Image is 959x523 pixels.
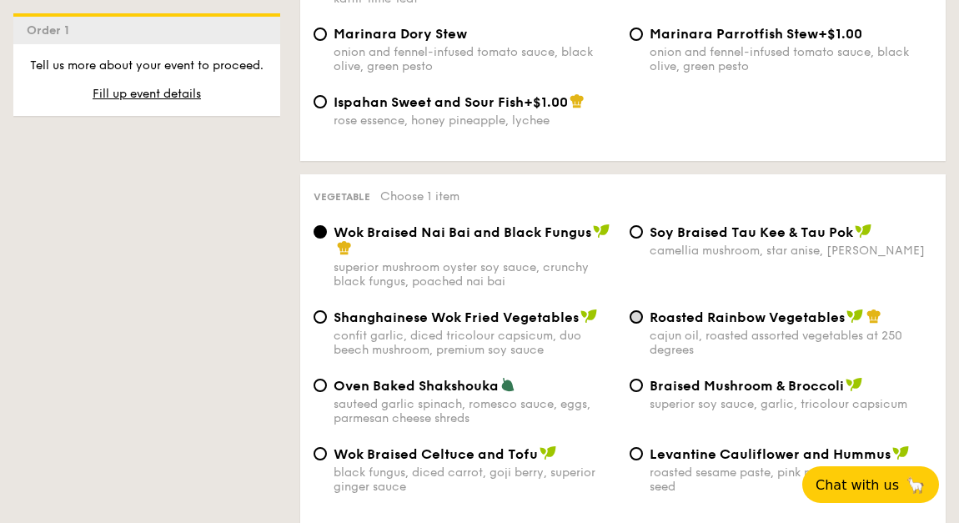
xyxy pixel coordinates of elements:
[314,379,327,392] input: Oven Baked Shakshoukasauteed garlic spinach, romesco sauce, eggs, parmesan cheese shreds
[630,379,643,392] input: Braised Mushroom & Broccolisuperior soy sauce, garlic, tricolour capsicum
[334,397,616,425] div: sauteed garlic spinach, romesco sauce, eggs, parmesan cheese shreds
[314,447,327,460] input: Wok Braised Celtuce and Tofublack fungus, diced carrot, goji berry, superior ginger sauce
[818,26,862,42] span: +$1.00
[846,309,863,324] img: icon-vegan.f8ff3823.svg
[27,58,267,74] p: Tell us more about your event to proceed.
[334,94,524,110] span: Ispahan Sweet and Sour Fish
[906,475,926,495] span: 🦙
[334,113,616,128] div: rose essence, honey pineapple, lychee
[593,224,610,239] img: icon-vegan.f8ff3823.svg
[630,310,643,324] input: Roasted Rainbow Vegetablescajun oil, roasted assorted vegetables at 250 degrees
[855,224,871,239] img: icon-vegan.f8ff3823.svg
[540,445,556,460] img: icon-vegan.f8ff3823.svg
[892,445,909,460] img: icon-vegan.f8ff3823.svg
[802,466,939,503] button: Chat with us🦙
[314,95,327,108] input: Ispahan Sweet and Sour Fish+$1.00rose essence, honey pineapple, lychee
[334,446,538,462] span: Wok Braised Celtuce and Tofu
[570,93,585,108] img: icon-chef-hat.a58ddaea.svg
[500,377,515,392] img: icon-vegetarian.fe4039eb.svg
[816,477,899,493] span: Chat with us
[334,465,616,494] div: black fungus, diced carrot, goji berry, superior ginger sauce
[334,45,616,73] div: onion and fennel-infused tomato sauce, black olive, green pesto
[630,28,643,41] input: Marinara Parrotfish Stew+$1.00onion and fennel-infused tomato sauce, black olive, green pesto
[334,378,499,394] span: Oven Baked Shakshouka
[27,23,76,38] span: Order 1
[380,189,459,204] span: Choose 1 item
[846,377,862,392] img: icon-vegan.f8ff3823.svg
[650,329,932,357] div: cajun oil, roasted assorted vegetables at 250 degrees
[650,45,932,73] div: onion and fennel-infused tomato sauce, black olive, green pesto
[314,28,327,41] input: Marinara Dory Stewonion and fennel-infused tomato sauce, black olive, green pesto
[650,309,845,325] span: Roasted Rainbow Vegetables
[334,329,616,357] div: confit garlic, diced tricolour capsicum, duo beech mushroom, premium soy sauce
[650,465,932,494] div: roasted sesame paste, pink peppercorn, fennel seed
[866,309,881,324] img: icon-chef-hat.a58ddaea.svg
[93,87,201,101] span: Fill up event details
[334,260,616,289] div: superior mushroom oyster soy sauce, crunchy black fungus, poached nai bai
[334,26,467,42] span: Marinara Dory Stew
[337,240,352,255] img: icon-chef-hat.a58ddaea.svg
[650,244,932,258] div: camellia mushroom, star anise, [PERSON_NAME]
[524,94,568,110] span: +$1.00
[334,224,591,240] span: Wok Braised Nai Bai and Black Fungus
[650,446,891,462] span: Levantine Cauliflower and Hummus
[314,191,370,203] span: Vegetable
[314,310,327,324] input: Shanghainese Wok Fried Vegetablesconfit garlic, diced tricolour capsicum, duo beech mushroom, pre...
[650,378,844,394] span: Braised Mushroom & Broccoli
[650,224,853,240] span: ⁠Soy Braised Tau Kee & Tau Pok
[580,309,597,324] img: icon-vegan.f8ff3823.svg
[630,225,643,239] input: ⁠Soy Braised Tau Kee & Tau Pokcamellia mushroom, star anise, [PERSON_NAME]
[650,397,932,411] div: superior soy sauce, garlic, tricolour capsicum
[630,447,643,460] input: Levantine Cauliflower and Hummusroasted sesame paste, pink peppercorn, fennel seed
[314,225,327,239] input: Wok Braised Nai Bai and Black Fungussuperior mushroom oyster soy sauce, crunchy black fungus, poa...
[334,309,579,325] span: Shanghainese Wok Fried Vegetables
[650,26,818,42] span: Marinara Parrotfish Stew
